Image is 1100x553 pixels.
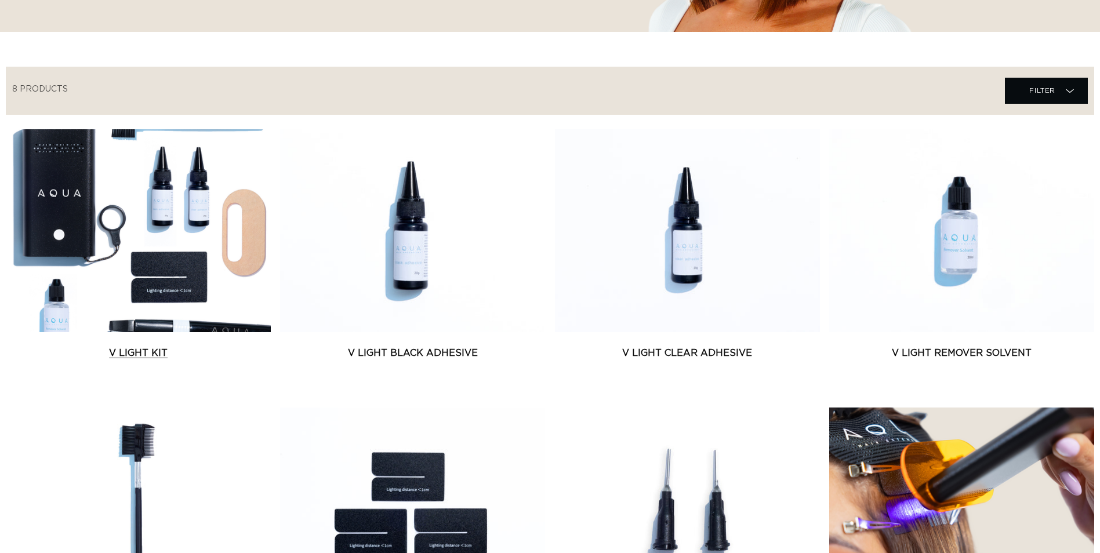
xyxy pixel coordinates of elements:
a: V Light Black Adhesive [280,346,545,360]
a: V Light Kit [6,346,271,360]
summary: Filter [1005,78,1088,104]
span: Filter [1029,79,1055,101]
a: V Light Clear Adhesive [555,346,820,360]
a: V Light Remover Solvent [829,346,1094,360]
span: 8 products [12,85,68,93]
